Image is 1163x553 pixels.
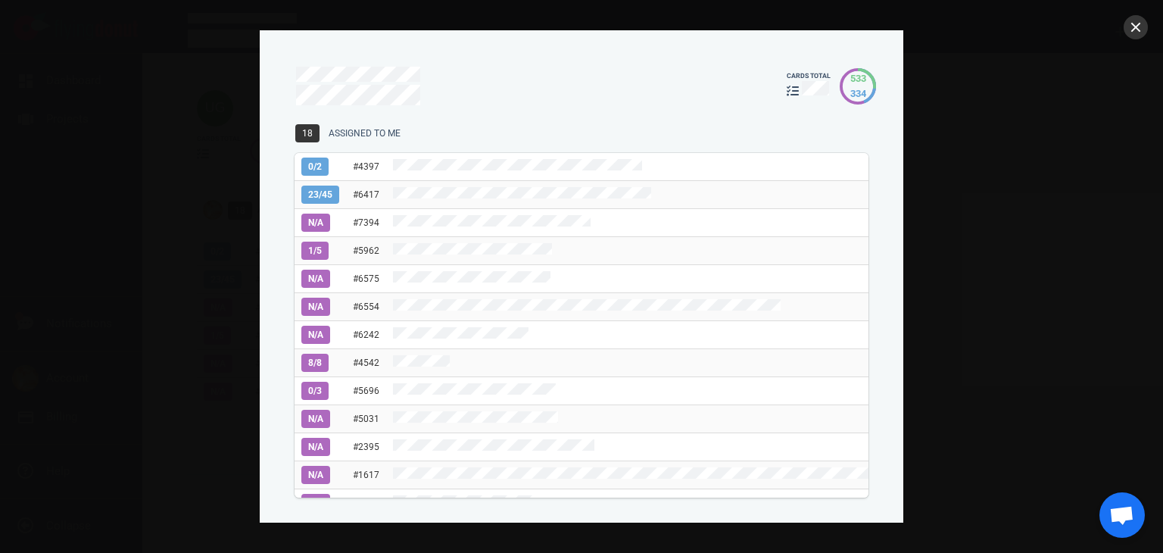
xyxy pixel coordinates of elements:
[353,217,379,228] a: #7394
[301,214,330,232] span: N/A
[353,414,379,424] a: #5031
[301,354,329,372] span: 8 / 8
[301,158,329,176] span: 0 / 2
[301,298,330,316] span: N/A
[1099,492,1145,538] div: Ανοιχτή συνομιλία
[301,382,329,400] span: 0 / 3
[301,438,330,456] span: N/A
[295,124,320,142] span: 18
[301,186,339,204] span: 23 / 45
[353,330,379,340] a: #6242
[787,71,831,81] div: cards total
[301,410,330,428] span: N/A
[353,470,379,480] a: #1617
[353,386,379,396] a: #5696
[329,127,894,140] div: Assigned To Me
[353,358,379,368] a: #4542
[353,301,379,312] a: #6554
[850,71,866,86] div: 533
[353,442,379,452] a: #2395
[1124,15,1148,39] button: close
[353,161,379,172] a: #4397
[301,466,330,484] span: N/A
[353,273,379,284] a: #6575
[301,270,330,288] span: N/A
[353,189,379,200] a: #6417
[301,242,329,260] span: 1 / 5
[301,326,330,344] span: N/A
[353,245,379,256] a: #5962
[850,86,866,101] div: 334
[301,494,330,512] span: N/A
